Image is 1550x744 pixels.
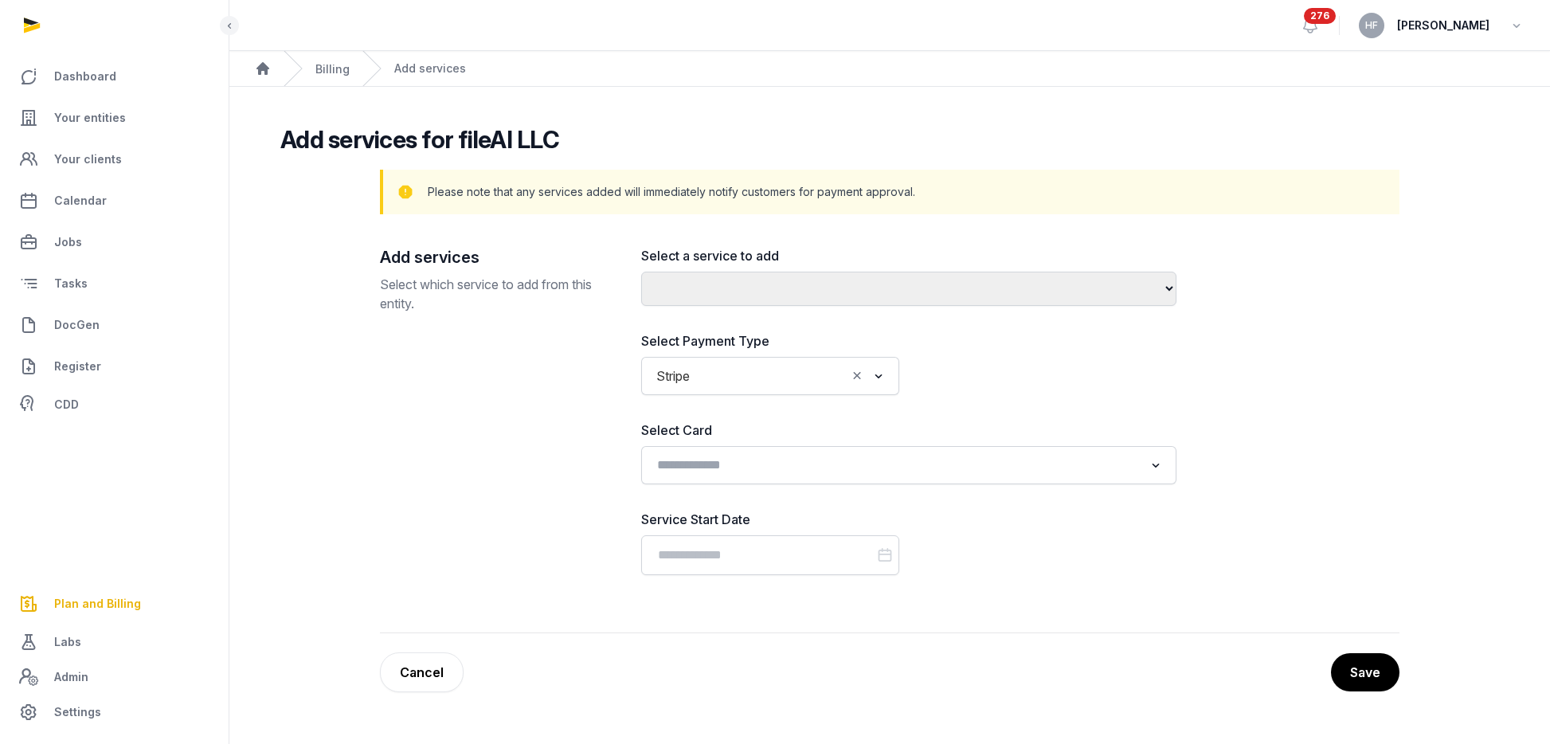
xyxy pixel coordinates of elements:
[54,315,100,335] span: DocGen
[13,306,216,344] a: DocGen
[641,510,899,529] label: Service Start Date
[1397,16,1489,35] span: [PERSON_NAME]
[54,668,88,687] span: Admin
[13,347,216,386] a: Register
[54,594,141,613] span: Plan and Billing
[54,632,81,652] span: Labs
[54,357,101,376] span: Register
[1365,21,1378,30] span: HF
[428,184,915,200] p: Please note that any services added will immediately notify customers for payment approval.
[13,661,216,693] a: Admin
[1331,653,1399,691] button: Save
[697,365,846,387] input: Search for option
[649,362,891,390] div: Search for option
[380,246,616,268] h2: Add services
[54,67,116,86] span: Dashboard
[641,331,899,350] label: Select Payment Type
[641,535,899,575] input: Datepicker input
[13,623,216,661] a: Labs
[13,389,216,421] a: CDD
[54,150,122,169] span: Your clients
[1304,8,1336,24] span: 276
[54,395,79,414] span: CDD
[54,191,107,210] span: Calendar
[394,61,466,76] div: Add services
[649,451,1168,480] div: Search for option
[641,246,1176,265] label: Select a service to add
[54,108,126,127] span: Your entities
[13,264,216,303] a: Tasks
[13,57,216,96] a: Dashboard
[1359,13,1384,38] button: HF
[13,223,216,261] a: Jobs
[651,454,1144,476] input: Search for option
[13,99,216,137] a: Your entities
[850,365,864,387] button: Clear Selected
[652,365,694,387] span: Stripe
[13,140,216,178] a: Your clients
[13,585,216,623] a: Plan and Billing
[380,652,464,692] a: Cancel
[315,62,350,76] a: Billing
[54,703,101,722] span: Settings
[13,693,216,731] a: Settings
[54,274,88,293] span: Tasks
[54,233,82,252] span: Jobs
[13,182,216,220] a: Calendar
[280,125,1486,154] h2: Add services for fileAI LLC
[229,51,1550,87] nav: Breadcrumb
[380,275,616,313] p: Select which service to add from this entity.
[641,421,1176,440] label: Select Card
